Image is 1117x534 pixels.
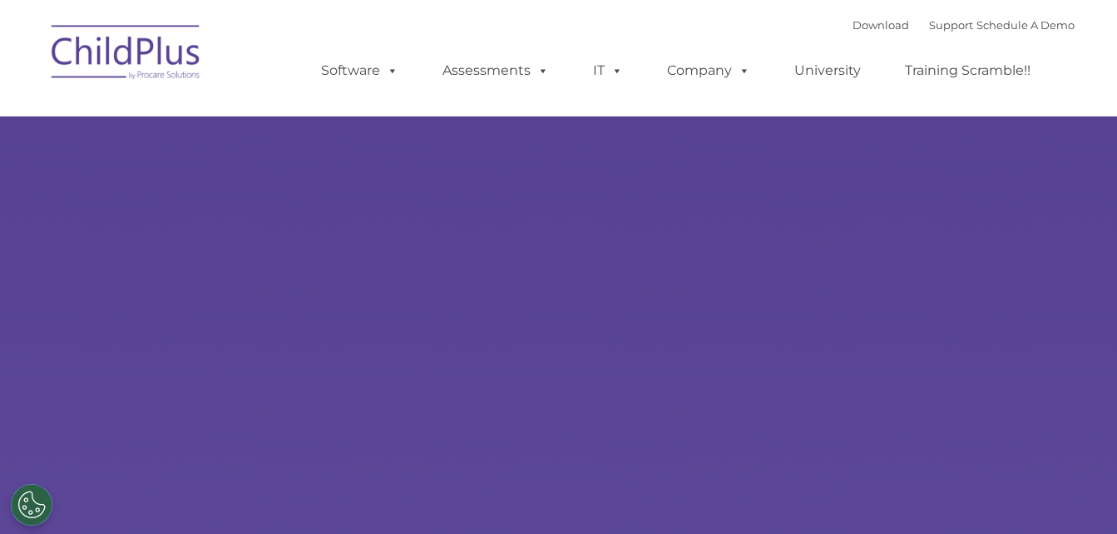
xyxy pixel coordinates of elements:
[853,18,909,32] a: Download
[11,484,52,526] button: Cookies Settings
[853,18,1075,32] font: |
[304,54,415,87] a: Software
[650,54,767,87] a: Company
[576,54,640,87] a: IT
[426,54,566,87] a: Assessments
[929,18,973,32] a: Support
[778,54,877,87] a: University
[888,54,1047,87] a: Training Scramble!!
[43,13,210,96] img: ChildPlus by Procare Solutions
[976,18,1075,32] a: Schedule A Demo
